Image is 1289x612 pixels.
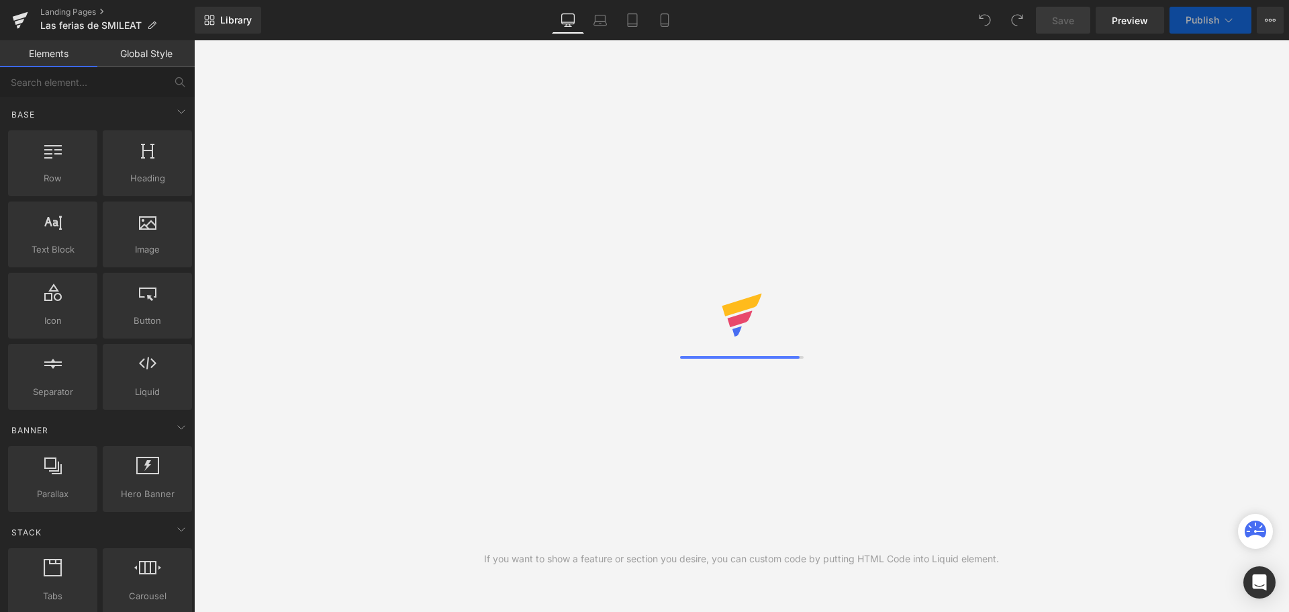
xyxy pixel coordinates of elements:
span: Carousel [107,589,188,603]
a: New Library [195,7,261,34]
span: Image [107,243,188,257]
span: Tabs [12,589,93,603]
a: Landing Pages [40,7,195,17]
span: Hero Banner [107,487,188,501]
a: Tablet [616,7,649,34]
span: Icon [12,314,93,328]
a: Laptop [584,7,616,34]
span: Text Block [12,243,93,257]
span: Publish [1186,15,1219,26]
span: Banner [10,424,50,437]
span: Stack [10,526,43,539]
span: Save [1052,13,1074,28]
span: Preview [1112,13,1148,28]
a: Mobile [649,7,681,34]
button: Redo [1004,7,1031,34]
span: Las ferias de SMILEAT [40,20,142,31]
div: Open Intercom Messenger [1243,566,1276,599]
span: Liquid [107,385,188,399]
a: Desktop [552,7,584,34]
span: Parallax [12,487,93,501]
button: Undo [971,7,998,34]
span: Row [12,171,93,185]
a: Preview [1096,7,1164,34]
span: Heading [107,171,188,185]
span: Button [107,314,188,328]
button: More [1257,7,1284,34]
div: If you want to show a feature or section you desire, you can custom code by putting HTML Code int... [484,552,999,566]
a: Global Style [97,40,195,67]
span: Library [220,14,252,26]
span: Separator [12,385,93,399]
span: Base [10,108,36,121]
button: Publish [1169,7,1251,34]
